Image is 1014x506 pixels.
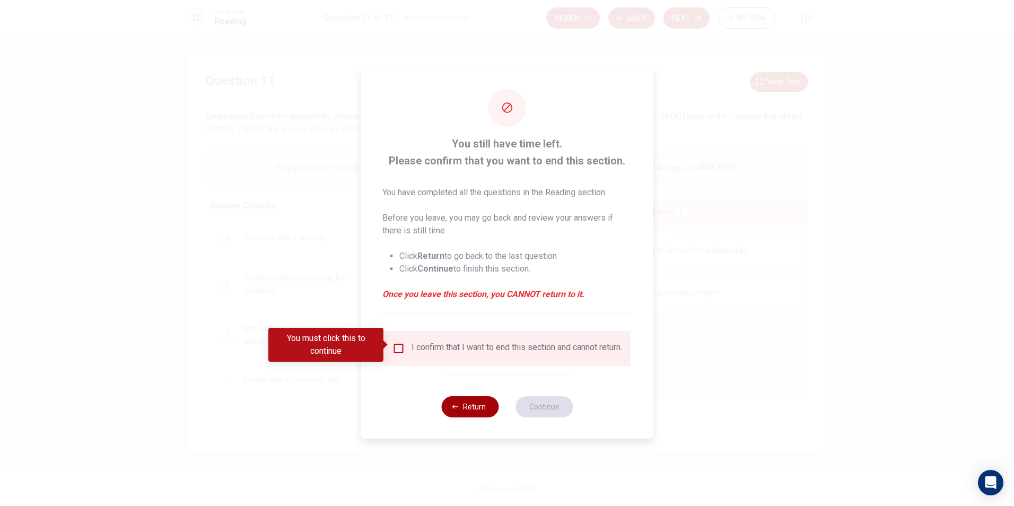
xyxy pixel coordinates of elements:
strong: Continue [417,264,453,274]
button: Continue [515,396,573,417]
p: You have completed all the questions in the Reading section. [382,186,632,199]
span: You must click this to continue [392,342,405,355]
strong: Return [417,251,444,261]
span: You still have time left. Please confirm that you want to end this section. [382,135,632,169]
button: Return [441,396,499,417]
li: Click to finish this section. [399,263,632,275]
div: I confirm that I want to end this section and cannot return. [412,342,622,355]
p: Before you leave, you may go back and review your answers if there is still time. [382,212,632,237]
li: Click to go back to the last question [399,250,632,263]
div: You must click this to continue [268,328,383,362]
div: Open Intercom Messenger [978,470,1003,495]
em: Once you leave this section, you CANNOT return to it. [382,288,632,301]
